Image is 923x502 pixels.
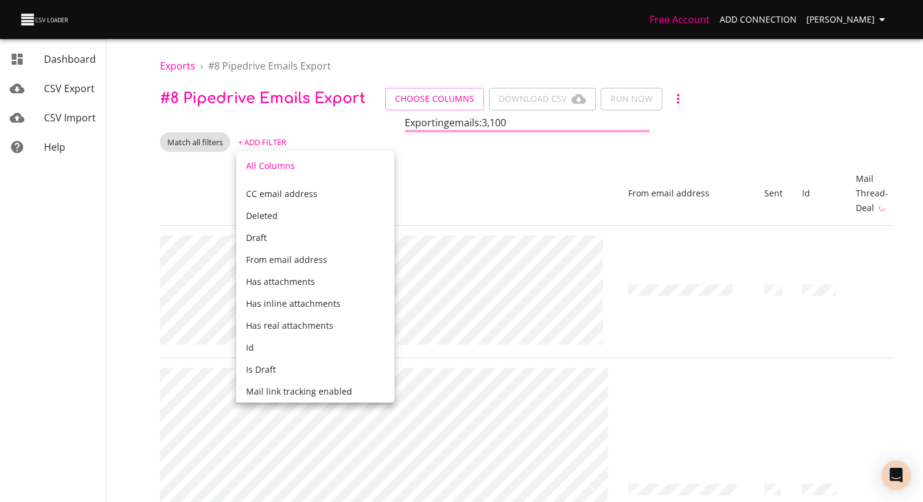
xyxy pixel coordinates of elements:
[236,249,394,271] div: From email address
[236,315,394,337] div: Has real attachments
[246,254,327,265] span: From email address
[881,461,911,490] div: Open Intercom Messenger
[246,342,254,353] span: Id
[246,385,352,397] span: Mail link tracking enabled
[236,381,394,403] div: Mail link tracking enabled
[246,320,333,331] span: Has real attachments
[236,205,394,227] div: Deleted
[246,210,278,221] span: Deleted
[246,232,267,243] span: Draft
[236,271,394,293] div: Has attachments
[236,337,394,359] div: Id
[246,276,315,287] span: Has attachments
[236,151,394,181] li: All Columns
[246,298,341,309] span: Has inline attachments
[236,183,394,205] div: CC email address
[246,364,276,375] span: Is Draft
[246,188,317,199] span: CC email address
[236,293,394,315] div: Has inline attachments
[236,227,394,249] div: Draft
[236,359,394,381] div: Is Draft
